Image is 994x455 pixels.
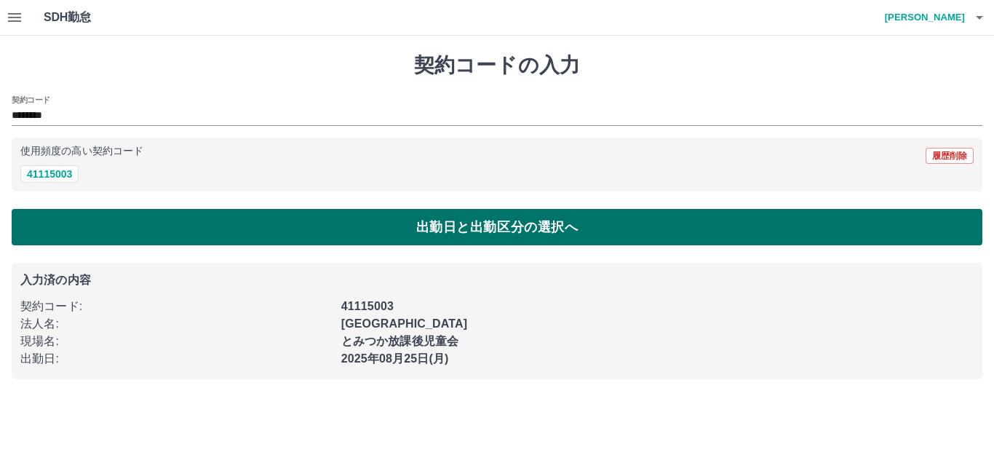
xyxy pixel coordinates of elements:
[341,300,394,312] b: 41115003
[12,53,982,78] h1: 契約コードの入力
[12,94,50,106] h2: 契約コード
[20,315,333,333] p: 法人名 :
[20,274,974,286] p: 入力済の内容
[20,298,333,315] p: 契約コード :
[20,350,333,368] p: 出勤日 :
[20,333,333,350] p: 現場名 :
[12,209,982,245] button: 出勤日と出勤区分の選択へ
[341,352,449,365] b: 2025年08月25日(月)
[20,146,143,157] p: 使用頻度の高い契約コード
[341,317,468,330] b: [GEOGRAPHIC_DATA]
[20,165,79,183] button: 41115003
[926,148,974,164] button: 履歴削除
[341,335,459,347] b: とみつか放課後児童会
